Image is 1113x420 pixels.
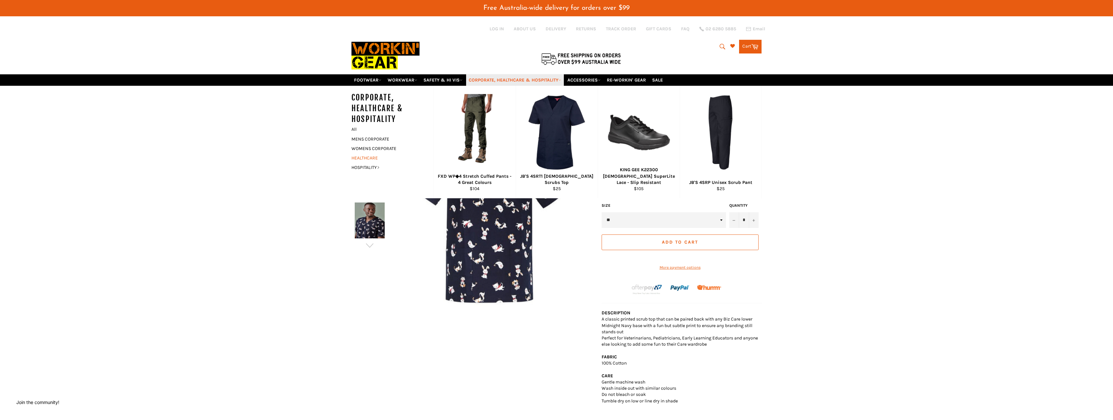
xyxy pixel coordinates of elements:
[438,173,511,186] div: FXD WP◆4 Stretch Cuffed Pants - 4 Great Colours
[602,186,676,192] div: $105
[604,74,649,86] a: RE-WORKIN' GEAR
[348,125,434,134] a: All
[602,234,759,250] button: Add to Cart
[355,202,385,238] img: BIZ CST147MS Mens Scrubs Top - Best Friends Animal Pattern
[753,27,765,31] span: Email
[684,186,757,192] div: $25
[438,186,511,192] div: $104
[348,163,427,172] a: HOSPITALITY
[348,153,427,163] a: HEALTHCARE
[351,37,420,74] img: Workin Gear leaders in Workwear, Safety Boots, PPE, Uniforms. Australia's No.1 in Workwear
[602,310,630,316] strong: DESCRIPTION
[606,26,636,32] a: TRACK ORDER
[649,74,665,86] a: SALE
[646,26,671,32] a: GIFT CARDS
[351,92,434,125] h5: CORPORATE, HEALTHCARE & HOSPITALITY
[520,186,593,192] div: $25
[670,278,690,298] img: paypal.png
[525,94,588,171] img: JB'S 4SRT1 Ladies Scrubs Top - Workin' Gear
[602,354,617,360] strong: FABRIC
[680,86,762,198] a: JB'S 4SRP Unisex Scrub Pant - Workin' Gear JB'S 4SRP Unisex Scrub Pant $25
[514,26,536,32] a: ABOUT US
[565,74,603,86] a: ACCESSORIES
[706,27,736,31] span: 02 6280 5885
[490,26,504,32] a: Log in
[690,94,752,171] img: JB'S 4SRP Unisex Scrub Pant - Workin' Gear
[606,113,672,152] img: KING GEE K22300 Ladies SuperLite Lace - Workin Gear
[351,74,384,86] a: FOOTWEAR
[576,26,596,32] a: RETURNS
[739,40,762,53] a: Cart
[385,74,420,86] a: WORKWEAR
[483,5,630,11] span: Free Australia-wide delivery for orders over $99
[729,203,759,208] label: Quantity
[348,134,427,144] a: MENS CORPORATE
[631,284,663,295] img: Afterpay-Logo-on-dark-bg_large.png
[16,399,59,405] button: Join the community!
[546,26,566,32] a: DELIVERY
[421,74,465,86] a: SAFETY & HI VIS
[602,310,762,404] p: A classic printed scrub top that can be paired back with any Biz Care lower Midnight Navy base wi...
[749,212,759,228] button: Increase item quantity by one
[684,179,757,186] div: JB'S 4SRP Unisex Scrub Pant
[449,94,500,171] img: FXD WP◆4 Stretch Cuffed Pants - 4 Great Colours
[466,74,564,86] a: CORPORATE, HEALTHCARE & HOSPITALITY
[516,86,598,198] a: JB'S 4SRT1 Ladies Scrubs Top - Workin' Gear JB'S 4SRT1 [DEMOGRAPHIC_DATA] Scrubs Top $25
[598,86,680,198] a: KING GEE K22300 Ladies SuperLite Lace - Workin Gear KING GEE K22300 [DEMOGRAPHIC_DATA] SuperLite ...
[348,144,427,153] a: WOMENS CORPORATE
[699,27,736,31] a: 02 6280 5885
[662,239,698,245] span: Add to Cart
[681,26,690,32] a: FAQ
[602,265,759,270] a: More payment options
[697,285,721,290] img: Humm_core_logo_RGB-01_300x60px_small_195d8312-4386-4de7-b182-0ef9b6303a37.png
[388,111,595,319] img: BIZ CST147MS Mens Scrubs Top - Best Friends Animal Pattern
[729,212,739,228] button: Reduce item quantity by one
[746,26,765,32] a: Email
[520,173,593,186] div: JB'S 4SRT1 [DEMOGRAPHIC_DATA] Scrubs Top
[434,86,516,198] a: FXD WP◆4 Stretch Cuffed Pants - 4 Great Colours FXD WP◆4 Stretch Cuffed Pants - 4 Great Colours $104
[602,373,613,379] strong: CARE
[602,203,726,208] label: Size
[602,167,676,186] div: KING GEE K22300 [DEMOGRAPHIC_DATA] SuperLite Lace - Slip Resistant
[540,52,622,66] img: Flat $9.95 shipping Australia wide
